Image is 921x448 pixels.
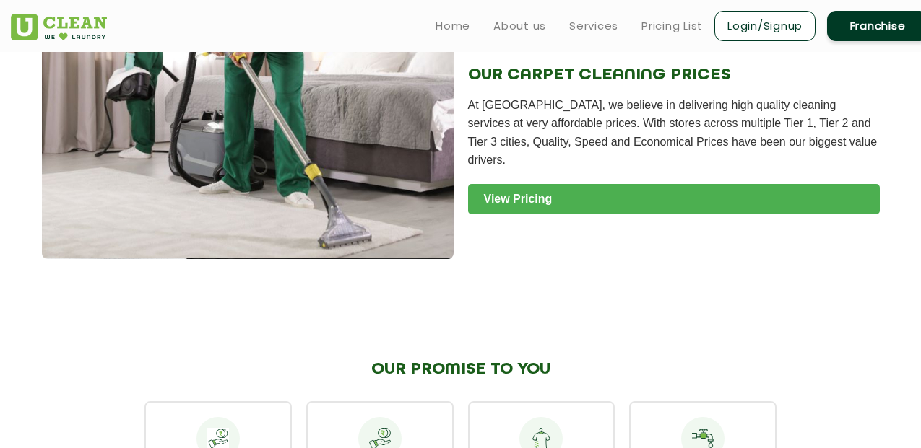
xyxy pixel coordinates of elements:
a: Services [569,17,618,35]
img: Carpet Cleaning Service [42,21,454,259]
a: Login/Signup [714,11,816,41]
a: Pricing List [641,17,703,35]
h2: OUR CARPET CLEANING PRICES [468,66,880,84]
a: Home [436,17,470,35]
h2: OUR PROMISE TO YOU [144,360,777,379]
a: View Pricing [468,184,880,214]
img: UClean Laundry and Dry Cleaning [11,14,107,40]
a: About us [493,17,546,35]
p: At [GEOGRAPHIC_DATA], we believe in delivering high quality cleaning services at very affordable ... [468,96,880,170]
